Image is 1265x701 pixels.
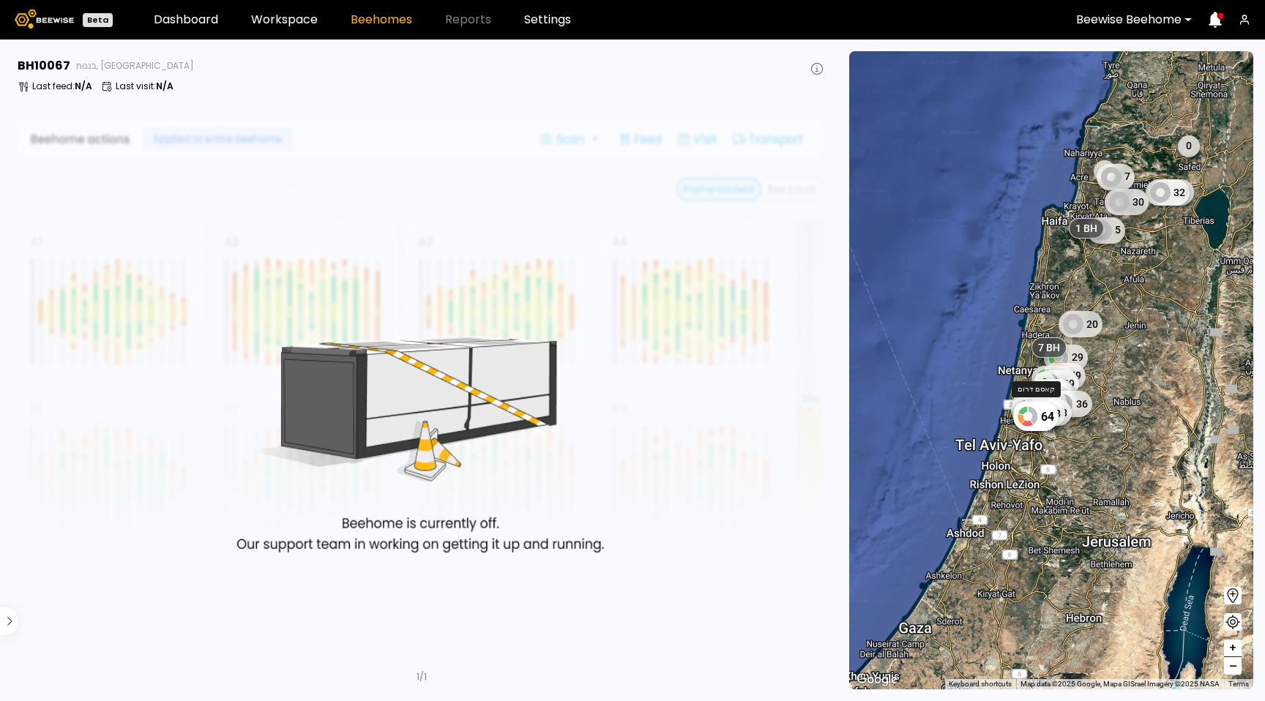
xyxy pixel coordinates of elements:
[1012,381,1061,397] div: קאסם דרום
[1224,640,1242,657] button: +
[251,14,318,26] a: Workspace
[1034,372,1056,394] div: 0
[1029,379,1072,405] div: 45
[1224,657,1242,675] button: –
[1020,680,1220,688] span: Map data ©2025 Google, Mapa GISrael Imagery ©2025 NASA
[83,13,113,27] div: Beta
[1097,164,1135,190] div: 7
[1025,399,1069,425] div: 53
[1229,657,1237,675] span: –
[18,60,70,72] h3: BH 10067
[76,61,194,70] span: בננות, [GEOGRAPHIC_DATA]
[1228,680,1249,688] a: Terms (opens in new tab)
[445,14,491,26] span: Reports
[1015,400,1065,427] div: 118
[1012,402,1058,431] div: 64
[351,14,412,26] a: Beehomes
[417,670,427,683] div: 1 / 1
[524,14,571,26] a: Settings
[15,10,74,29] img: Beewise logo
[853,670,901,689] img: Google
[154,14,218,26] a: Dashboard
[1059,311,1102,337] div: 20
[1146,179,1190,206] div: 32
[156,80,173,92] b: N/A
[75,80,92,92] b: N/A
[1038,341,1060,354] span: 7 BH
[1178,135,1200,157] div: 0
[1094,160,1116,182] div: 0
[18,116,826,653] img: Empty State
[1228,639,1237,657] span: +
[1105,189,1149,215] div: 30
[853,670,901,689] a: Open this area in Google Maps (opens a new window)
[116,82,173,91] p: Last visit :
[1035,370,1079,397] div: 39
[1011,397,1055,423] div: 38
[1087,217,1125,244] div: 5
[1048,391,1092,417] div: 36
[32,82,92,91] p: Last feed :
[1075,222,1097,235] span: 1 BH
[949,679,1012,689] button: Keyboard shortcuts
